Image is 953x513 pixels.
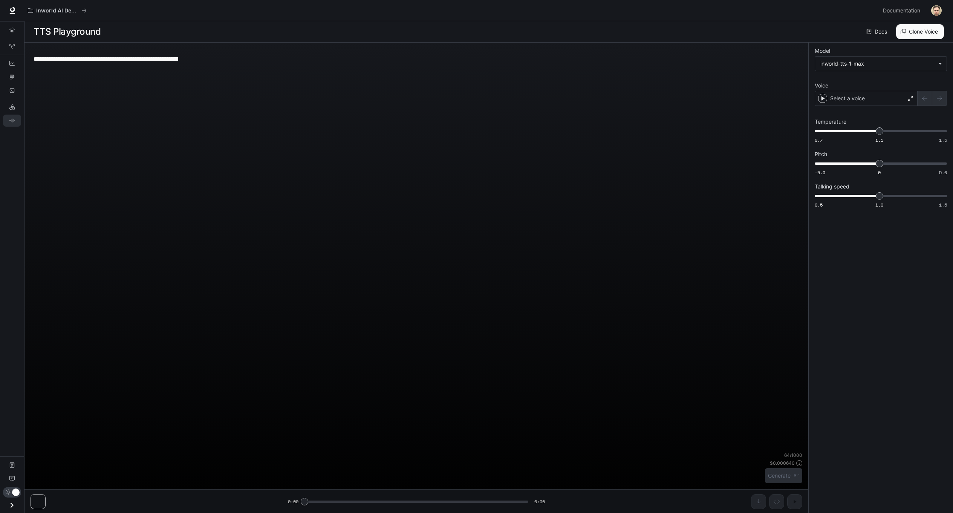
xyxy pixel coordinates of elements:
a: LLM Playground [3,101,21,113]
p: Pitch [815,152,827,157]
p: Inworld AI Demos [36,8,78,14]
p: Voice [815,83,828,88]
button: All workspaces [24,3,90,18]
a: Traces [3,71,21,83]
a: Documentation [3,459,21,471]
p: 64 / 1000 [784,452,802,458]
span: 0.5 [815,202,823,208]
span: 1.1 [875,137,883,143]
img: User avatar [931,5,942,16]
a: Overview [3,24,21,36]
span: 5.0 [939,169,947,176]
a: Dashboards [3,57,21,69]
button: Open drawer [3,498,20,513]
span: 0.7 [815,137,823,143]
button: User avatar [929,3,944,18]
a: Logs [3,84,21,96]
a: Docs [865,24,890,39]
span: 1.5 [939,137,947,143]
p: Temperature [815,119,846,124]
p: $ 0.000640 [770,460,795,466]
span: 0 [878,169,881,176]
button: Clone Voice [896,24,944,39]
span: Dark mode toggle [12,488,20,496]
div: inworld-tts-1-max [820,60,935,67]
p: Talking speed [815,184,849,189]
span: Documentation [883,6,920,15]
a: Graph Registry [3,40,21,52]
h1: TTS Playground [34,24,101,39]
span: -5.0 [815,169,825,176]
p: Model [815,48,830,54]
span: 1.5 [939,202,947,208]
span: 1.0 [875,202,883,208]
div: inworld-tts-1-max [815,57,947,71]
a: Feedback [3,473,21,485]
a: TTS Playground [3,115,21,127]
p: Select a voice [830,95,865,102]
a: Documentation [880,3,926,18]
